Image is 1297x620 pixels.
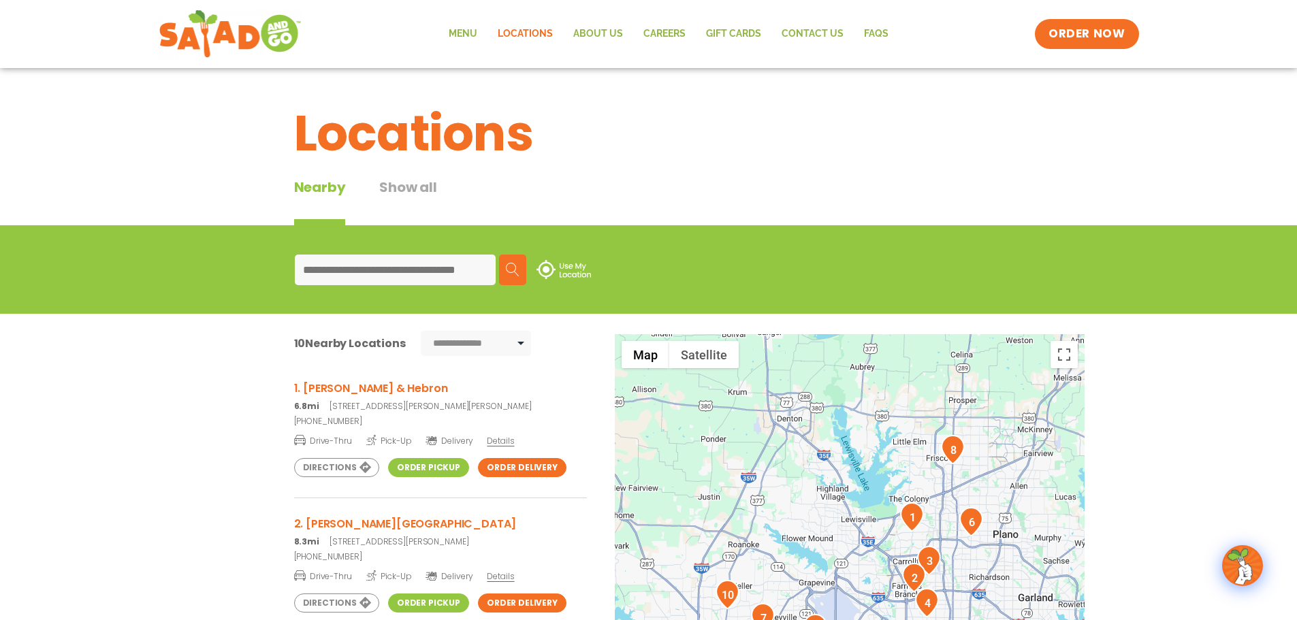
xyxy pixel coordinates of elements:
[915,588,939,617] div: 4
[1035,19,1138,49] a: ORDER NOW
[294,415,587,427] a: [PHONE_NUMBER]
[294,434,352,447] span: Drive-Thru
[388,593,469,613] a: Order Pickup
[1048,26,1125,42] span: ORDER NOW
[294,515,587,532] h3: 2. [PERSON_NAME][GEOGRAPHIC_DATA]
[633,18,696,50] a: Careers
[506,263,519,276] img: search.svg
[438,18,899,50] nav: Menu
[487,435,514,446] span: Details
[388,458,469,477] a: Order Pickup
[716,580,739,609] div: 10
[900,502,924,532] div: 1
[159,7,302,61] img: new-SAG-logo-768×292
[941,435,965,464] div: 8
[294,336,306,351] span: 10
[294,400,587,412] p: [STREET_ADDRESS][PERSON_NAME][PERSON_NAME]
[622,341,669,368] button: Show street map
[537,260,591,279] img: use-location.svg
[294,536,587,548] p: [STREET_ADDRESS][PERSON_NAME]
[563,18,633,50] a: About Us
[959,507,983,536] div: 6
[902,563,926,592] div: 2
[669,341,739,368] button: Show satellite imagery
[294,593,379,613] a: Directions
[294,177,346,225] div: Nearby
[478,458,566,477] a: Order Delivery
[426,435,473,447] span: Delivery
[1223,546,1262,585] img: wpChatIcon
[294,551,587,563] a: [PHONE_NUMBER]
[771,18,854,50] a: Contact Us
[294,335,406,352] div: Nearby Locations
[294,400,319,412] strong: 6.8mi
[294,380,587,397] h3: 1. [PERSON_NAME] & Hebron
[854,18,899,50] a: FAQs
[294,566,587,583] a: Drive-Thru Pick-Up Delivery Details
[366,434,412,447] span: Pick-Up
[478,593,566,613] a: Order Delivery
[294,380,587,412] a: 1. [PERSON_NAME] & Hebron 6.8mi[STREET_ADDRESS][PERSON_NAME][PERSON_NAME]
[696,18,771,50] a: GIFT CARDS
[294,430,587,447] a: Drive-Thru Pick-Up Delivery Details
[438,18,487,50] a: Menu
[294,569,352,583] span: Drive-Thru
[426,570,473,583] span: Delivery
[294,177,471,225] div: Tabbed content
[917,546,941,575] div: 3
[294,97,1004,170] h1: Locations
[294,515,587,548] a: 2. [PERSON_NAME][GEOGRAPHIC_DATA] 8.3mi[STREET_ADDRESS][PERSON_NAME]
[294,458,379,477] a: Directions
[366,569,412,583] span: Pick-Up
[1051,341,1078,368] button: Toggle fullscreen view
[487,18,563,50] a: Locations
[379,177,436,225] button: Show all
[487,570,514,582] span: Details
[294,536,319,547] strong: 8.3mi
